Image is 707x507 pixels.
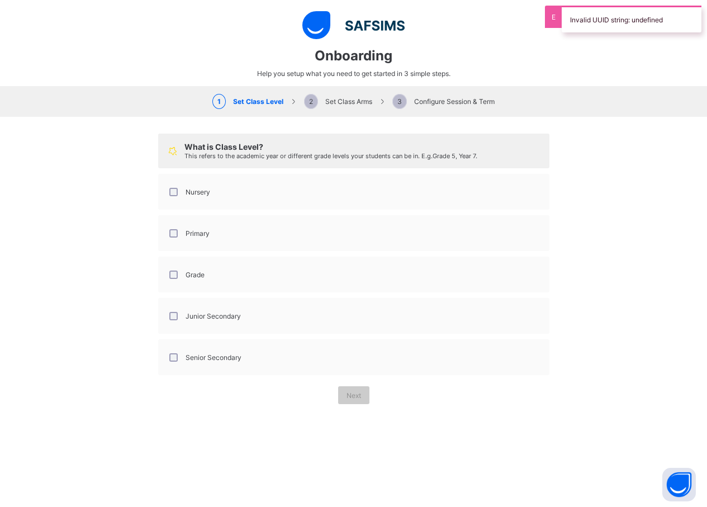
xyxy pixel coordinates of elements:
span: Next [347,391,361,400]
label: Senior Secondary [186,353,241,362]
span: 2 [304,94,318,109]
span: Set Class Arms [304,97,372,106]
label: Grade [186,271,205,279]
span: 3 [392,94,407,109]
button: Open asap [662,468,696,501]
span: What is Class Level? [184,142,263,151]
span: 1 [212,94,226,109]
div: Invalid UUID string: undefined [562,6,701,32]
label: Junior Secondary [186,312,241,320]
span: This refers to the academic year or different grade levels your students can be in. E.g. Grade 5,... [184,152,477,160]
span: Set Class Level [212,97,283,106]
span: Configure Session & Term [392,97,495,106]
label: Nursery [186,188,210,196]
img: logo [302,11,405,39]
label: Primary [186,229,210,238]
span: Onboarding [315,48,392,64]
span: Help you setup what you need to get started in 3 simple steps. [257,69,450,78]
